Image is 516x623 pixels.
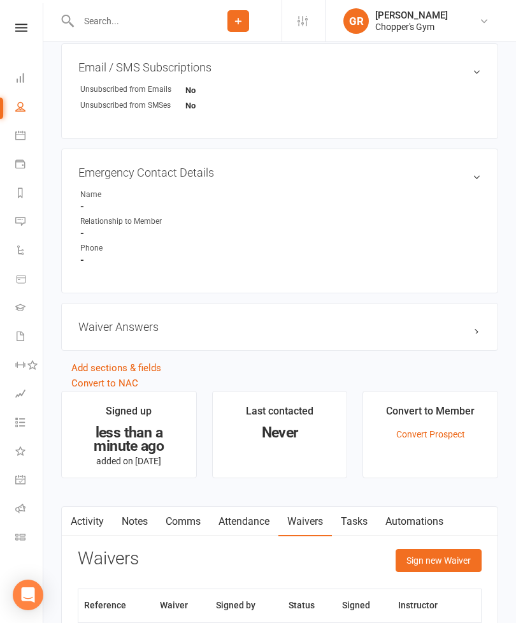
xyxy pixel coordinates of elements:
[15,524,44,553] a: Class kiosk mode
[80,189,185,201] div: Name
[78,589,154,622] th: Reference
[78,61,481,74] h3: Email / SMS Subscriptions
[210,507,278,536] a: Attendance
[375,21,448,33] div: Chopper's Gym
[386,403,475,426] div: Convert to Member
[106,403,152,426] div: Signed up
[224,426,336,439] div: Never
[15,266,44,295] a: Product Sales
[278,507,332,536] a: Waivers
[185,85,196,95] strong: No
[71,377,138,389] a: Convert to NAC
[13,580,43,610] div: Open Intercom Messenger
[157,507,210,536] a: Comms
[332,507,376,536] a: Tasks
[80,201,481,212] strong: -
[392,589,465,622] th: Instructor
[80,228,481,239] strong: -
[246,403,313,426] div: Last contacted
[80,216,185,228] div: Relationship to Member
[78,549,139,569] h3: Waivers
[375,10,448,21] div: [PERSON_NAME]
[15,122,44,151] a: Calendar
[73,456,185,466] p: added on [DATE]
[336,589,392,622] th: Signed
[343,8,369,34] div: GR
[80,242,185,254] div: Phone
[113,507,157,536] a: Notes
[154,589,210,622] th: Waiver
[210,589,283,622] th: Signed by
[376,507,452,536] a: Automations
[396,429,465,439] a: Convert Prospect
[283,589,336,622] th: Status
[15,151,44,180] a: Payments
[15,495,44,524] a: Roll call kiosk mode
[78,320,481,333] h3: Waiver Answers
[15,180,44,209] a: Reports
[78,166,481,179] h3: Emergency Contact Details
[80,84,185,96] div: Unsubscribed from Emails
[73,426,185,453] div: less than a minute ago
[80,254,481,266] strong: -
[15,381,44,409] a: Assessments
[62,507,113,536] a: Activity
[15,438,44,467] a: What's New
[15,65,44,94] a: Dashboard
[396,549,482,572] button: Sign new Waiver
[15,94,44,122] a: People
[80,99,185,112] div: Unsubscribed from SMSes
[15,467,44,495] a: General attendance kiosk mode
[71,362,161,374] a: Add sections & fields
[75,12,195,30] input: Search...
[185,101,196,110] strong: No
